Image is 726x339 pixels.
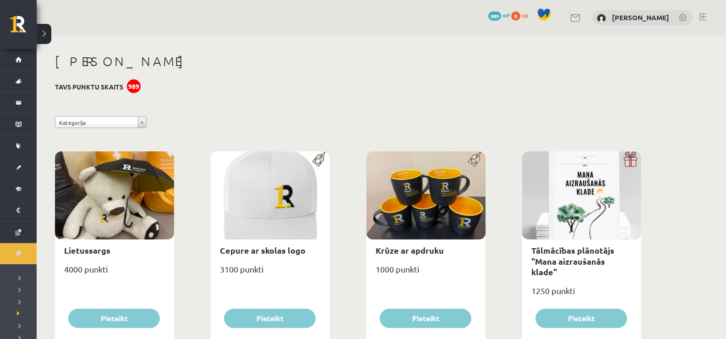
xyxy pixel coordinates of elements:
[522,11,528,19] span: xp
[68,309,160,328] button: Pieteikt
[127,79,141,93] div: 989
[55,83,123,91] h3: Tavs punktu skaits
[55,54,641,69] h1: [PERSON_NAME]
[380,309,471,328] button: Pieteikt
[64,245,110,256] a: Lietussargs
[224,309,316,328] button: Pieteikt
[10,16,37,39] a: Rīgas 1. Tālmācības vidusskola
[531,245,614,277] a: Tālmācības plānotājs "Mana aizraušanās klade"
[488,11,501,21] span: 989
[59,117,134,128] span: Kategorija
[376,245,444,256] a: Krūze ar apdruku
[55,116,147,128] a: Kategorija
[220,245,306,256] a: Cepure ar skolas logo
[621,151,641,167] img: Dāvana ar pārsteigumu
[366,261,486,284] div: 1000 punkti
[597,14,606,23] img: Reinārs Veikšs
[511,11,520,21] span: 0
[612,13,669,22] a: [PERSON_NAME]
[535,309,627,328] button: Pieteikt
[465,151,486,167] img: Populāra prece
[55,261,174,284] div: 4000 punkti
[488,11,510,19] a: 989 mP
[309,151,330,167] img: Populāra prece
[522,283,641,306] div: 1250 punkti
[511,11,532,19] a: 0 xp
[502,11,510,19] span: mP
[211,261,330,284] div: 3100 punkti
